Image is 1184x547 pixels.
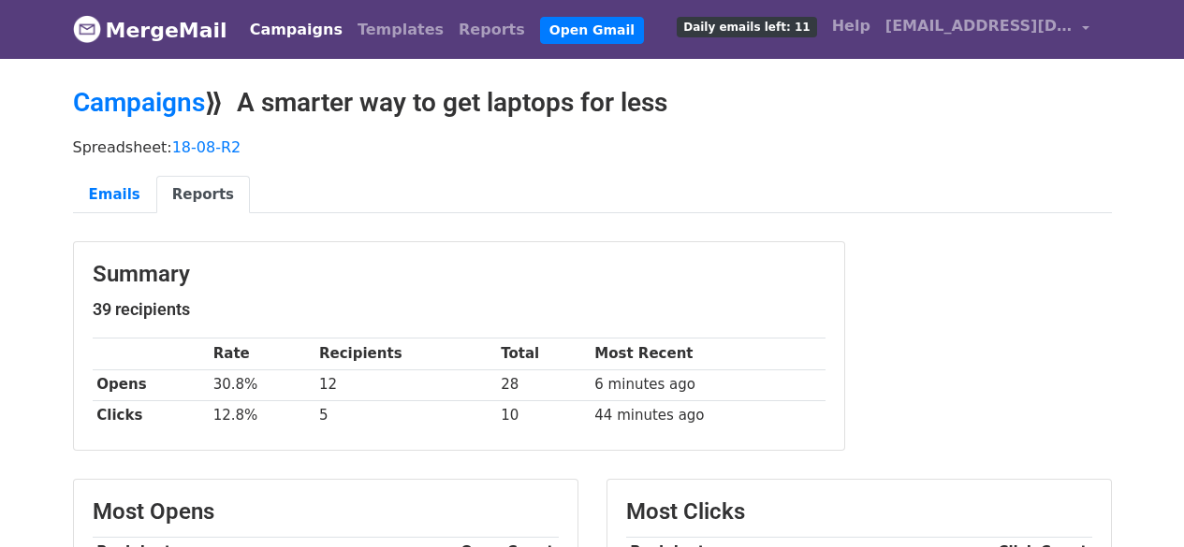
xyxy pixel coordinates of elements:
[496,369,590,400] td: 28
[1090,457,1184,547] iframe: Chat Widget
[242,11,350,49] a: Campaigns
[591,338,826,369] th: Most Recent
[669,7,824,45] a: Daily emails left: 11
[591,400,826,431] td: 44 minutes ago
[93,261,826,288] h3: Summary
[825,7,878,45] a: Help
[451,11,533,49] a: Reports
[677,17,816,37] span: Daily emails left: 11
[93,369,209,400] th: Opens
[626,498,1092,525] h3: Most Clicks
[314,338,496,369] th: Recipients
[73,176,156,214] a: Emails
[156,176,250,214] a: Reports
[73,15,101,43] img: MergeMail logo
[885,15,1073,37] span: [EMAIL_ADDRESS][DOMAIN_NAME]
[93,299,826,320] h5: 39 recipients
[878,7,1097,51] a: [EMAIL_ADDRESS][DOMAIN_NAME]
[93,400,209,431] th: Clicks
[540,17,644,44] a: Open Gmail
[93,498,559,525] h3: Most Opens
[73,87,1112,119] h2: ⟫ A smarter way to get laptops for less
[314,400,496,431] td: 5
[496,338,590,369] th: Total
[209,400,314,431] td: 12.8%
[73,87,205,118] a: Campaigns
[350,11,451,49] a: Templates
[73,10,227,50] a: MergeMail
[314,369,496,400] td: 12
[73,137,1112,157] p: Spreadsheet:
[209,369,314,400] td: 30.8%
[172,138,241,156] a: 18-08-R2
[209,338,314,369] th: Rate
[496,400,590,431] td: 10
[591,369,826,400] td: 6 minutes ago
